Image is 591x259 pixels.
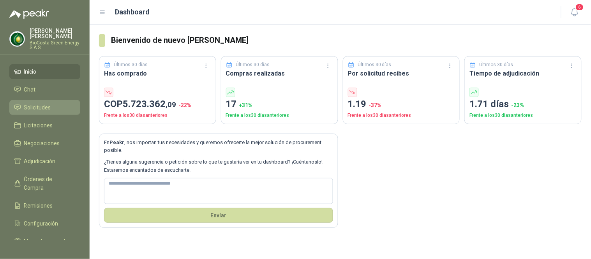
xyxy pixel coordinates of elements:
[348,112,455,119] p: Frente a los 30 días anteriores
[9,216,80,231] a: Configuración
[104,97,211,112] p: COP
[10,32,25,46] img: Company Logo
[111,34,582,46] h3: Bienvenido de nuevo [PERSON_NAME]
[568,5,582,19] button: 6
[369,102,382,108] span: -37 %
[114,61,148,69] p: Últimos 30 días
[109,139,124,145] b: Peakr
[30,28,80,39] p: [PERSON_NAME] [PERSON_NAME]
[348,97,455,112] p: 1.19
[469,97,577,112] p: 1.71 días
[9,100,80,115] a: Solicitudes
[226,112,333,119] p: Frente a los 30 días anteriores
[358,61,392,69] p: Últimos 30 días
[104,208,333,223] button: Envíar
[575,4,584,11] span: 6
[115,7,150,18] h1: Dashboard
[511,102,524,108] span: -23 %
[480,61,513,69] p: Últimos 30 días
[166,100,176,109] span: ,09
[24,219,58,228] span: Configuración
[9,9,49,19] img: Logo peakr
[104,139,333,155] p: En , nos importan tus necesidades y queremos ofrecerte la mejor solución de procurement posible.
[30,41,80,50] p: BioCosta Green Energy S.A.S
[178,102,191,108] span: -22 %
[226,69,333,78] h3: Compras realizadas
[24,175,73,192] span: Órdenes de Compra
[104,158,333,174] p: ¿Tienes alguna sugerencia o petición sobre lo que te gustaría ver en tu dashboard? ¡Cuéntanoslo! ...
[469,112,577,119] p: Frente a los 30 días anteriores
[24,103,51,112] span: Solicitudes
[226,97,333,112] p: 17
[9,172,80,195] a: Órdenes de Compra
[104,112,211,119] p: Frente a los 30 días anteriores
[9,154,80,169] a: Adjudicación
[9,234,80,249] a: Manuales y ayuda
[469,69,577,78] h3: Tiempo de adjudicación
[348,69,455,78] h3: Por solicitud recibes
[24,157,56,166] span: Adjudicación
[123,99,176,109] span: 5.723.362
[24,139,60,148] span: Negociaciones
[24,201,53,210] span: Remisiones
[9,82,80,97] a: Chat
[24,67,37,76] span: Inicio
[9,136,80,151] a: Negociaciones
[9,118,80,133] a: Licitaciones
[24,237,69,246] span: Manuales y ayuda
[239,102,253,108] span: + 31 %
[24,121,53,130] span: Licitaciones
[236,61,270,69] p: Últimos 30 días
[9,64,80,79] a: Inicio
[104,69,211,78] h3: Has comprado
[24,85,36,94] span: Chat
[9,198,80,213] a: Remisiones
